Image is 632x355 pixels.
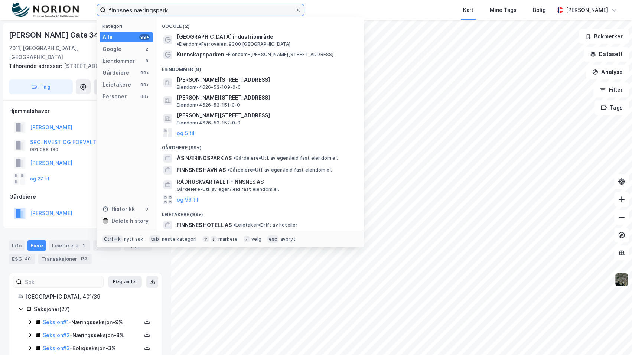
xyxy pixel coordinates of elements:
input: Søk på adresse, matrikkel, gårdeiere, leietakere eller personer [106,4,295,16]
span: Gårdeiere • Utl. av egen/leid fast eiendom el. [227,167,332,173]
button: Filter [593,82,629,97]
a: Seksjon#3 [43,345,70,351]
button: og 96 til [177,195,198,204]
div: Google [102,45,121,53]
div: Gårdeiere [102,68,129,77]
span: FINNSNES HOTELL AS [177,221,232,229]
span: Kunnskapsparken [177,50,224,59]
span: • [233,155,235,161]
div: Eiendommer (8) [156,61,364,74]
div: Hjemmelshaver [9,107,162,115]
div: Alle [102,33,113,42]
span: • [233,222,235,228]
span: Eiendom • [PERSON_NAME][STREET_ADDRESS] [226,52,334,58]
div: 8 [144,58,150,64]
div: Eiendommer [102,56,135,65]
div: Kategori [102,23,153,29]
button: Bokmerker [579,29,629,44]
span: • [177,41,179,47]
span: FINNSNES HAVN AS [177,166,226,175]
div: 2 [144,46,150,52]
button: og 5 til [177,128,195,137]
span: • [227,167,229,173]
div: Delete history [111,216,149,225]
div: Transaksjoner [38,254,92,264]
div: markere [218,236,238,242]
button: Tag [9,79,73,94]
div: 991 088 180 [30,147,58,153]
div: Kart [463,6,473,14]
div: 99+ [139,70,150,76]
span: Leietaker • Drift av hoteller [233,222,298,228]
img: 9k= [615,273,629,287]
div: Ctrl + k [102,235,123,243]
span: Eiendom • 4626-53-152-0-0 [177,120,241,126]
div: 1 [80,242,87,249]
div: Gårdeiere [9,192,162,201]
a: Seksjon#1 [43,319,69,325]
div: [GEOGRAPHIC_DATA], 401/39 [25,292,153,301]
button: Tags [594,100,629,115]
span: Gårdeiere • Utl. av egen/leid fast eiendom el. [177,186,279,192]
div: esc [267,235,279,243]
span: [PERSON_NAME][STREET_ADDRESS] [177,111,355,120]
div: neste kategori [162,236,197,242]
div: Leietakere [102,80,131,89]
span: RÅDHUSKVARTALET FINNSNES AS [177,177,355,186]
div: Info [9,240,25,251]
div: Datasett [93,240,121,251]
span: • [226,52,228,57]
div: Seksjoner ( 27 ) [34,305,153,314]
div: - Boligseksjon - 3% [43,344,141,353]
a: Seksjon#2 [43,332,70,338]
div: Leietakere [49,240,90,251]
span: [GEOGRAPHIC_DATA] industriområde [177,32,273,41]
img: norion-logo.80e7a08dc31c2e691866.png [12,3,79,18]
div: ESG [9,254,35,264]
button: Analyse [586,65,629,79]
div: Eiere [27,240,46,251]
div: 132 [79,255,89,263]
div: 7011, [GEOGRAPHIC_DATA], [GEOGRAPHIC_DATA] [9,44,104,62]
div: - Næringsseksjon - 8% [43,331,141,340]
div: Gårdeiere (99+) [156,139,364,152]
div: Leietakere (99+) [156,206,364,219]
div: Kontrollprogram for chat [595,319,632,355]
div: 40 [23,255,32,263]
div: tab [149,235,160,243]
div: Bolig [533,6,546,14]
span: Eiendom • Ferroveien, 9300 [GEOGRAPHIC_DATA] [177,41,291,47]
span: [PERSON_NAME][STREET_ADDRESS] [177,93,355,102]
div: Mine Tags [490,6,517,14]
span: Eiendom • 4626-53-109-0-0 [177,84,241,90]
div: [PERSON_NAME] Gate 34 [9,29,100,41]
div: 99+ [139,82,150,88]
span: ÅS NÆRINGSPARK AS [177,154,232,163]
div: Historikk [102,205,135,214]
button: Ekspander [108,276,142,288]
span: Gårdeiere • Utl. av egen/leid fast eiendom el. [233,155,338,161]
div: [STREET_ADDRESS] [9,62,156,71]
div: 99+ [139,94,150,100]
div: 0 [144,206,150,212]
div: avbryt [280,236,295,242]
iframe: Chat Widget [595,319,632,355]
button: Datasett [584,47,629,62]
div: [PERSON_NAME] [566,6,608,14]
div: velg [251,236,261,242]
div: Personer [102,92,127,101]
div: - Næringsseksjon - 9% [43,318,141,327]
span: Eiendom • 4626-53-151-0-0 [177,102,240,108]
div: nytt søk [124,236,144,242]
input: Søk [22,276,103,287]
div: Google (2) [156,17,364,31]
span: [PERSON_NAME][STREET_ADDRESS] [177,75,355,84]
span: Tilhørende adresser: [9,63,64,69]
div: 99+ [139,34,150,40]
